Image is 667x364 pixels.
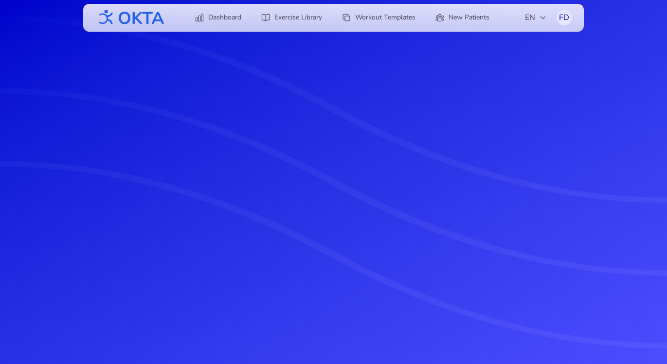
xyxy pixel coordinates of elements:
button: EN [519,8,553,27]
a: New Patients [429,9,495,26]
a: Dashboard [189,9,247,26]
span: EN [525,12,547,23]
img: OKTA logo [95,5,165,30]
a: Workout Templates [336,9,421,26]
button: FD [557,10,572,25]
a: Exercise Library [255,9,328,26]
